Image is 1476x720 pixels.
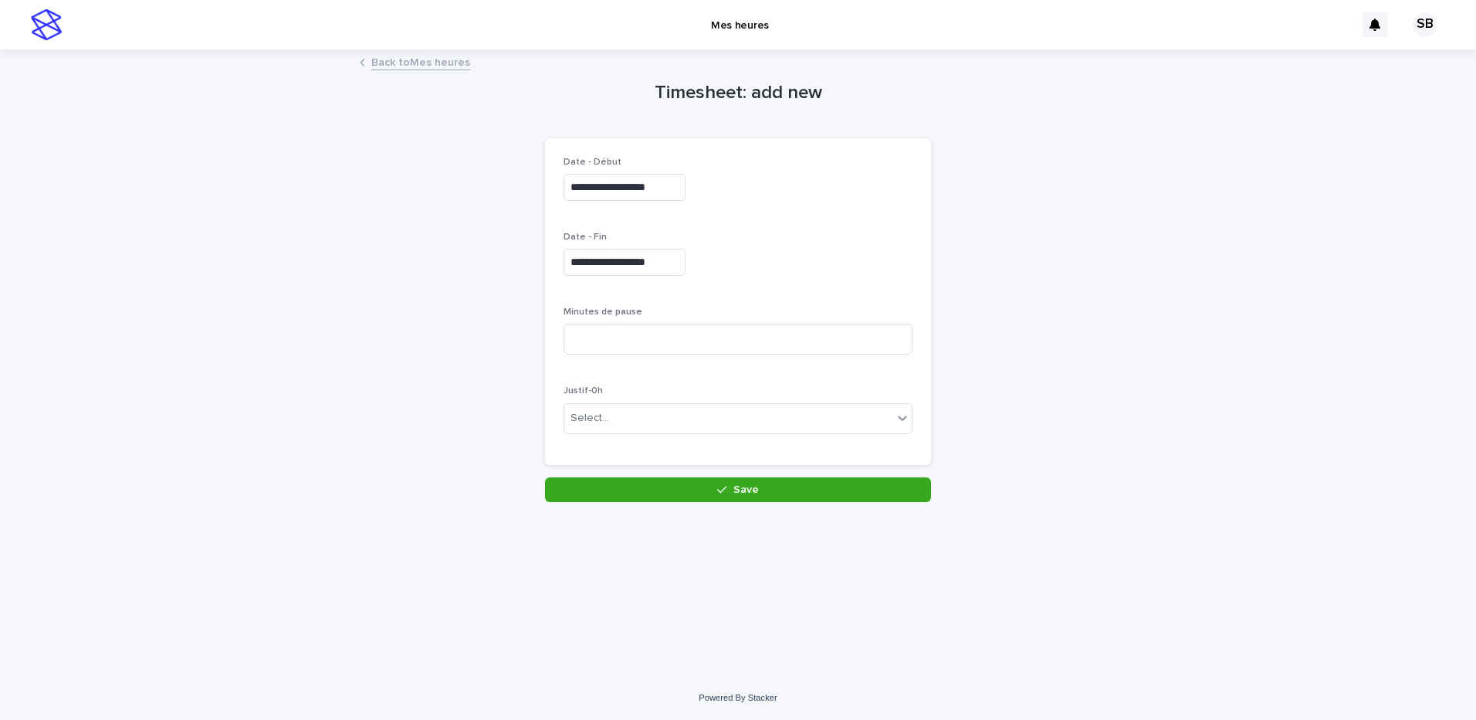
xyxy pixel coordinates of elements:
[570,410,609,426] div: Select...
[564,158,621,167] span: Date - Début
[564,233,607,242] span: Date - Fin
[1413,12,1437,37] div: SB
[545,477,931,502] button: Save
[564,386,603,396] span: Justif-0h
[564,307,642,317] span: Minutes de pause
[699,693,777,702] a: Powered By Stacker
[31,9,62,40] img: stacker-logo-s-only.png
[545,82,931,104] h1: Timesheet: add new
[733,484,759,495] span: Save
[371,53,470,70] a: Back toMes heures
